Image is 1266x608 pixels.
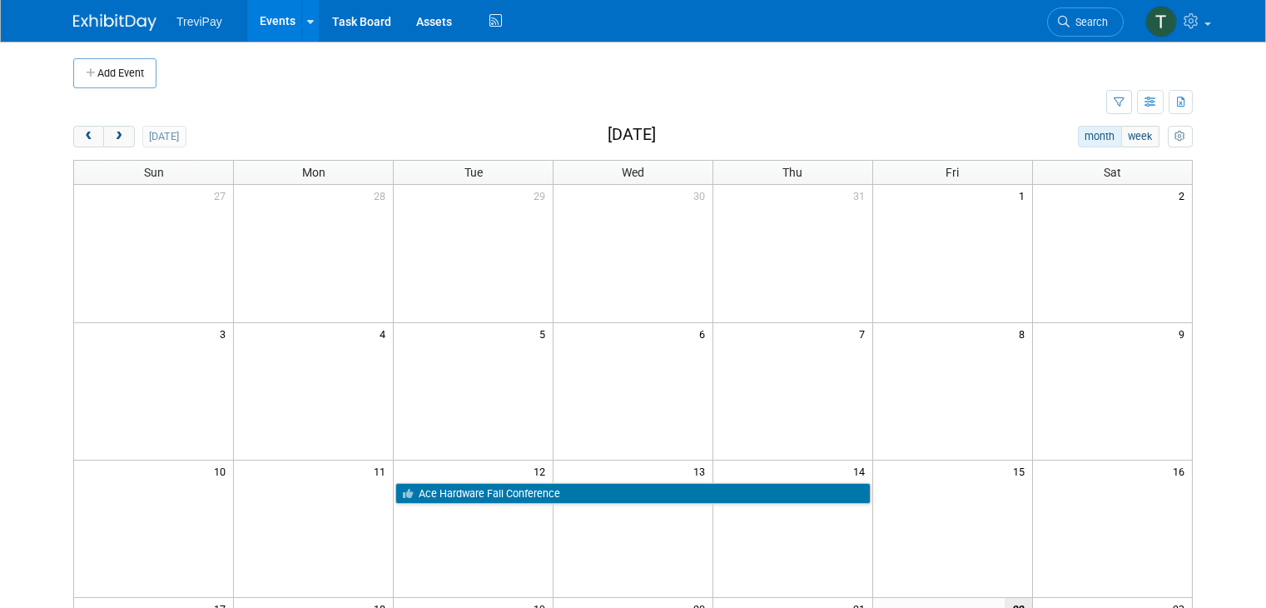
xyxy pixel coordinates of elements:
span: 29 [532,185,553,206]
button: month [1078,126,1122,147]
button: prev [73,126,104,147]
span: TreviPay [176,15,222,28]
span: Wed [622,166,644,179]
span: 3 [218,323,233,344]
span: 4 [378,323,393,344]
h2: [DATE] [608,126,656,144]
span: 27 [212,185,233,206]
span: Mon [302,166,325,179]
span: Search [1070,16,1108,28]
img: Tara DePaepe [1145,6,1177,37]
span: 1 [1017,185,1032,206]
span: 8 [1017,323,1032,344]
span: 31 [851,185,872,206]
span: 5 [538,323,553,344]
a: Ace Hardware Fall Conference [395,483,871,505]
span: 14 [851,461,872,481]
span: 15 [1011,461,1032,481]
span: 12 [532,461,553,481]
span: 16 [1171,461,1192,481]
button: myCustomButton [1168,126,1193,147]
span: 9 [1177,323,1192,344]
span: 28 [372,185,393,206]
button: next [103,126,134,147]
span: Sun [144,166,164,179]
a: Search [1047,7,1124,37]
span: 2 [1177,185,1192,206]
img: ExhibitDay [73,14,156,31]
span: 30 [692,185,712,206]
span: 6 [698,323,712,344]
span: Fri [946,166,959,179]
span: 7 [857,323,872,344]
button: Add Event [73,58,156,88]
span: Sat [1104,166,1121,179]
span: Tue [464,166,483,179]
button: week [1121,126,1159,147]
span: 13 [692,461,712,481]
span: Thu [782,166,802,179]
span: 10 [212,461,233,481]
span: 11 [372,461,393,481]
i: Personalize Calendar [1174,132,1185,142]
button: [DATE] [142,126,186,147]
